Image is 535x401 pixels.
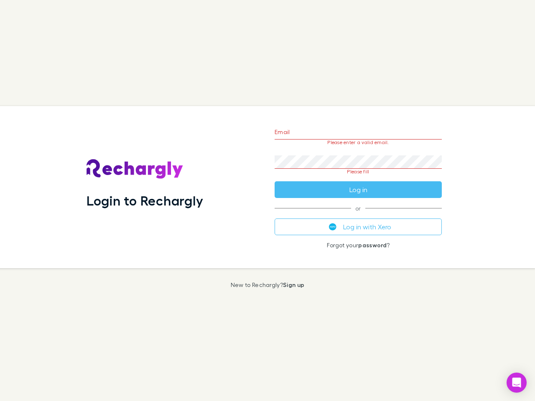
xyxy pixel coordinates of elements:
p: Forgot your ? [275,242,442,249]
button: Log in with Xero [275,218,442,235]
img: Rechargly's Logo [87,159,183,179]
button: Log in [275,181,442,198]
div: Open Intercom Messenger [507,373,527,393]
a: Sign up [283,281,304,288]
p: New to Rechargly? [231,282,305,288]
a: password [358,241,387,249]
p: Please fill [275,169,442,175]
p: Please enter a valid email. [275,140,442,145]
h1: Login to Rechargly [87,193,203,208]
img: Xero's logo [329,223,336,231]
